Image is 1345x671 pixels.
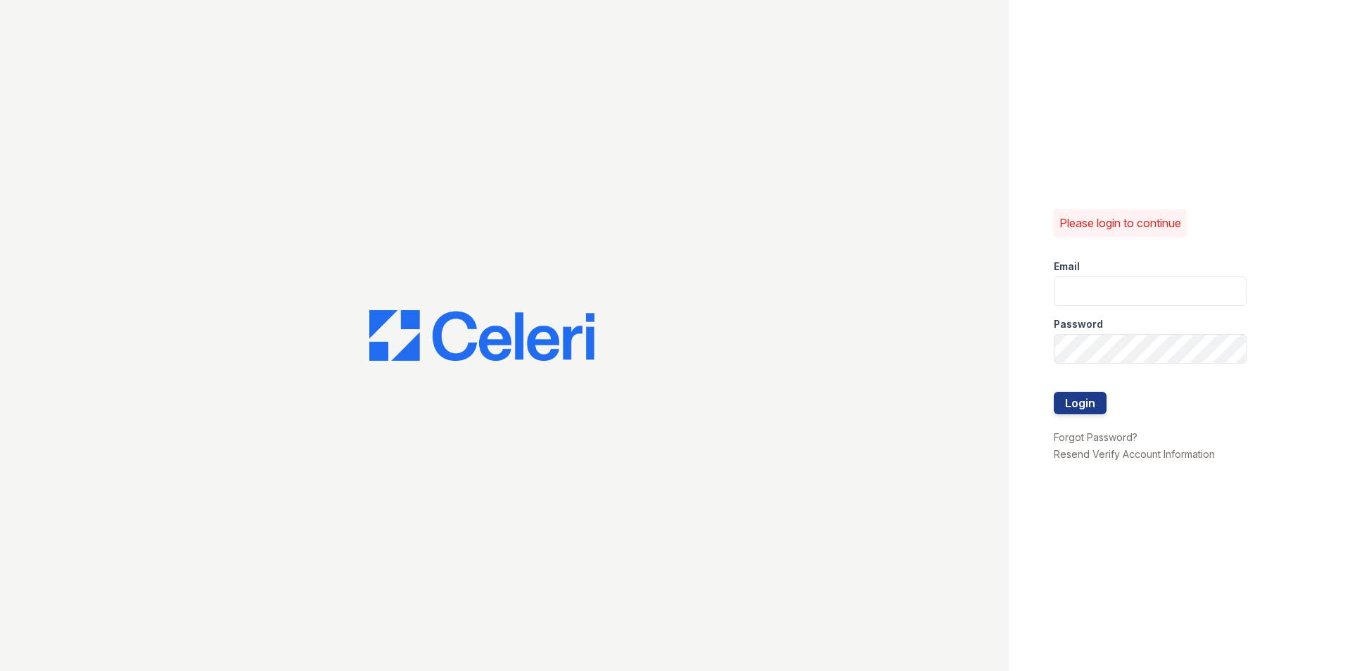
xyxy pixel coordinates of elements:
label: Password [1054,317,1103,331]
button: Login [1054,392,1107,414]
a: Resend Verify Account Information [1054,448,1215,460]
p: Please login to continue [1059,215,1181,231]
img: CE_Logo_Blue-a8612792a0a2168367f1c8372b55b34899dd931a85d93a1a3d3e32e68fde9ad4.png [369,310,594,361]
label: Email [1054,260,1080,274]
a: Forgot Password? [1054,431,1137,443]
